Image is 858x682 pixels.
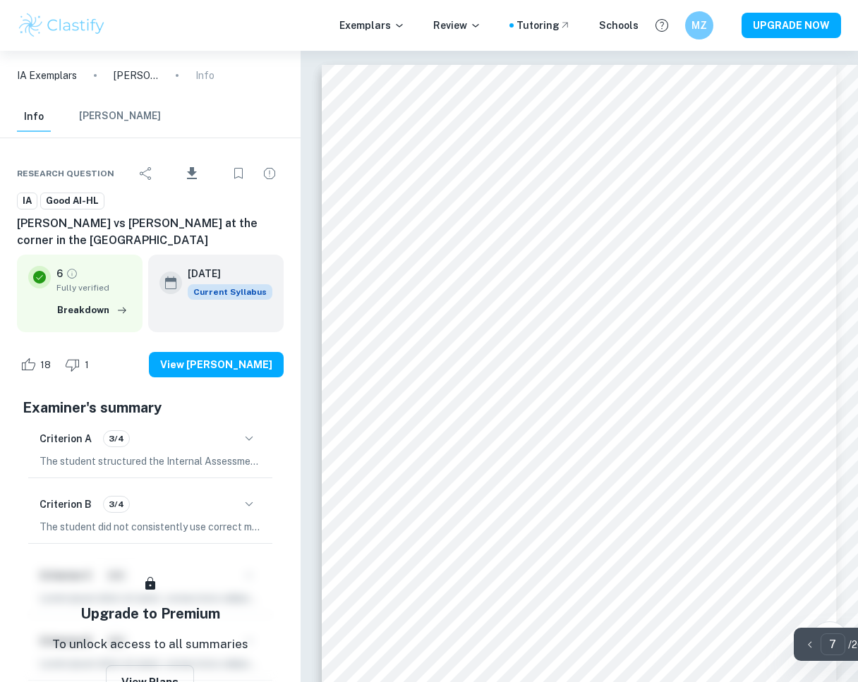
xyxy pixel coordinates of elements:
div: Dislike [61,353,97,376]
font: IA [23,195,32,206]
a: Grade fully verified [66,267,78,280]
font: IA [17,70,27,81]
div: This exemplar is based on the current syllabus. Feel free to refer to it for inspiration/ideas wh... [188,284,272,300]
a: IA Exemplars [17,68,77,83]
span: Research question [17,167,114,180]
font: Info [24,111,44,122]
font: [PERSON_NAME] vs [PERSON_NAME] at the corner in the [GEOGRAPHIC_DATA] [17,217,258,247]
h6: [DATE] [188,266,261,281]
h6: Criterion B [40,497,92,512]
button: UPGRADE NOW [742,13,841,38]
img: Clastify logo [17,11,107,39]
span: 1 [77,358,97,372]
p: Review [433,18,481,33]
h6: MZ [691,18,708,33]
p: 6 [56,266,63,281]
h6: Criterion A [40,431,92,446]
p: The student did not consistently use correct mathematical notation, symbols, and terminology, whi... [40,519,261,535]
button: Ask Clay [810,621,850,661]
span: 3/4 [104,432,129,445]
p: [PERSON_NAME] vs [PERSON_NAME] at the corner in the [GEOGRAPHIC_DATA] [114,68,159,83]
button: Help and Feedback [650,13,674,37]
p: The student structured the Internal Assessment effectively, dividing the work into clear sections... [40,453,261,469]
button: MZ [685,11,713,39]
div: Bookmark [224,159,253,188]
font: 3/4 [109,499,124,509]
span: Current Syllabus [188,284,272,300]
a: Good AI-HL [40,192,104,209]
a: IA [17,192,37,209]
span: 18 [32,358,59,372]
a: Schools [599,18,639,33]
p: To unlock access to all summaries [52,635,248,654]
button: Breakdown [54,300,131,321]
p: Exemplars [339,18,405,33]
a: Tutoring [516,18,571,33]
div: Download [163,155,222,192]
h5: Examiner's summary [23,397,278,418]
font: Exemplars [29,70,77,81]
p: Info [195,68,214,83]
div: Like [17,353,59,376]
button: [PERSON_NAME] [79,101,161,132]
font: Good AI-HL [46,195,99,206]
h5: Upgrade to Premium [80,603,220,624]
div: Share [132,159,160,188]
span: Fully verified [56,281,131,294]
button: View [PERSON_NAME] [149,352,284,377]
div: Report issue [255,159,284,188]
